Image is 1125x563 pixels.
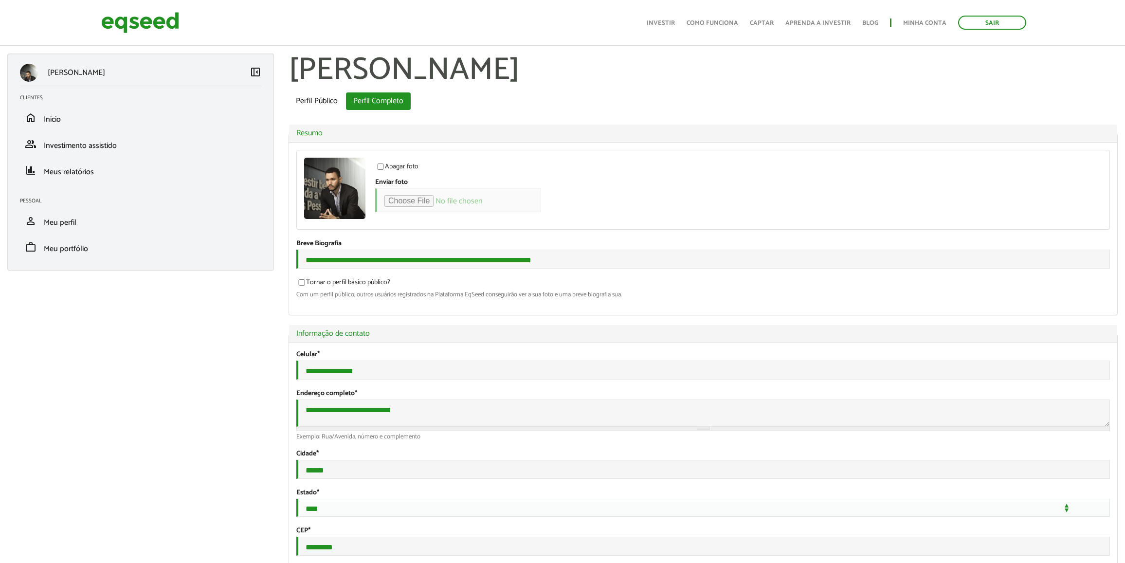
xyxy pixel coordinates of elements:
[13,157,269,183] li: Meus relatórios
[296,390,357,397] label: Endereço completo
[296,330,1110,338] a: Informação de contato
[293,279,310,286] input: Tornar o perfil básico público?
[44,165,94,179] span: Meus relatórios
[296,351,320,358] label: Celular
[296,129,1110,137] a: Resumo
[308,525,310,536] span: Este campo é obrigatório.
[250,66,261,78] span: left_panel_close
[48,68,105,77] p: [PERSON_NAME]
[304,158,365,219] a: Ver perfil do usuário.
[13,131,269,157] li: Investimento assistido
[317,349,320,360] span: Este campo é obrigatório.
[317,487,319,498] span: Este campo é obrigatório.
[296,279,390,289] label: Tornar o perfil básico público?
[375,179,408,186] label: Enviar foto
[44,242,88,255] span: Meu portfólio
[20,164,261,176] a: financeMeus relatórios
[958,16,1026,30] a: Sair
[372,163,389,170] input: Apagar foto
[20,198,269,204] h2: Pessoal
[750,20,774,26] a: Captar
[296,434,1110,440] div: Exemplo: Rua/Avenida, número e complemento
[20,95,269,101] h2: Clientes
[25,241,36,253] span: work
[13,208,269,234] li: Meu perfil
[862,20,878,26] a: Blog
[647,20,675,26] a: Investir
[13,234,269,260] li: Meu portfólio
[296,291,1110,298] div: Com um perfil público, outros usuários registrados na Plataforma EqSeed conseguirão ver a sua fot...
[250,66,261,80] a: Colapsar menu
[355,388,357,399] span: Este campo é obrigatório.
[296,451,319,457] label: Cidade
[687,20,738,26] a: Como funciona
[25,138,36,150] span: group
[44,139,117,152] span: Investimento assistido
[20,215,261,227] a: personMeu perfil
[20,138,261,150] a: groupInvestimento assistido
[296,240,342,247] label: Breve Biografia
[20,241,261,253] a: workMeu portfólio
[44,113,61,126] span: Início
[289,54,1118,88] h1: [PERSON_NAME]
[346,92,411,110] a: Perfil Completo
[375,163,418,173] label: Apagar foto
[316,448,319,459] span: Este campo é obrigatório.
[25,215,36,227] span: person
[903,20,946,26] a: Minha conta
[25,112,36,124] span: home
[296,490,319,496] label: Estado
[25,164,36,176] span: finance
[44,216,76,229] span: Meu perfil
[20,112,261,124] a: homeInício
[296,527,310,534] label: CEP
[289,92,345,110] a: Perfil Público
[13,105,269,131] li: Início
[101,10,179,36] img: EqSeed
[785,20,851,26] a: Aprenda a investir
[304,158,365,219] img: Foto de Anderton Alexandre santos de campos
